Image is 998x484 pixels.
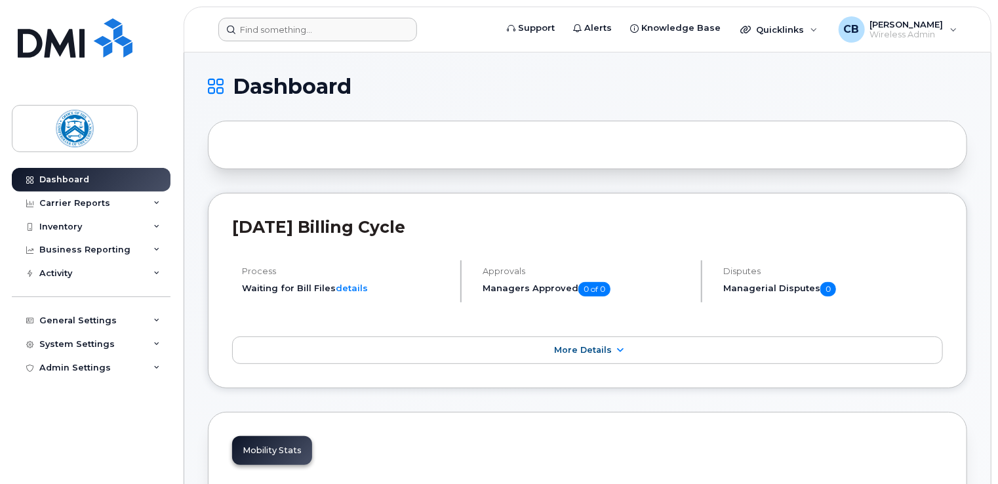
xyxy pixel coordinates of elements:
h4: Approvals [483,266,690,276]
h5: Managerial Disputes [723,282,943,296]
h4: Process [242,266,449,276]
a: details [336,283,368,293]
h2: [DATE] Billing Cycle [232,217,943,237]
li: Waiting for Bill Files [242,282,449,294]
h4: Disputes [723,266,943,276]
span: More Details [554,345,612,355]
span: 0 [820,282,836,296]
h5: Managers Approved [483,282,690,296]
span: Dashboard [233,77,351,96]
span: 0 of 0 [578,282,610,296]
iframe: Messenger Launcher [941,427,988,474]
